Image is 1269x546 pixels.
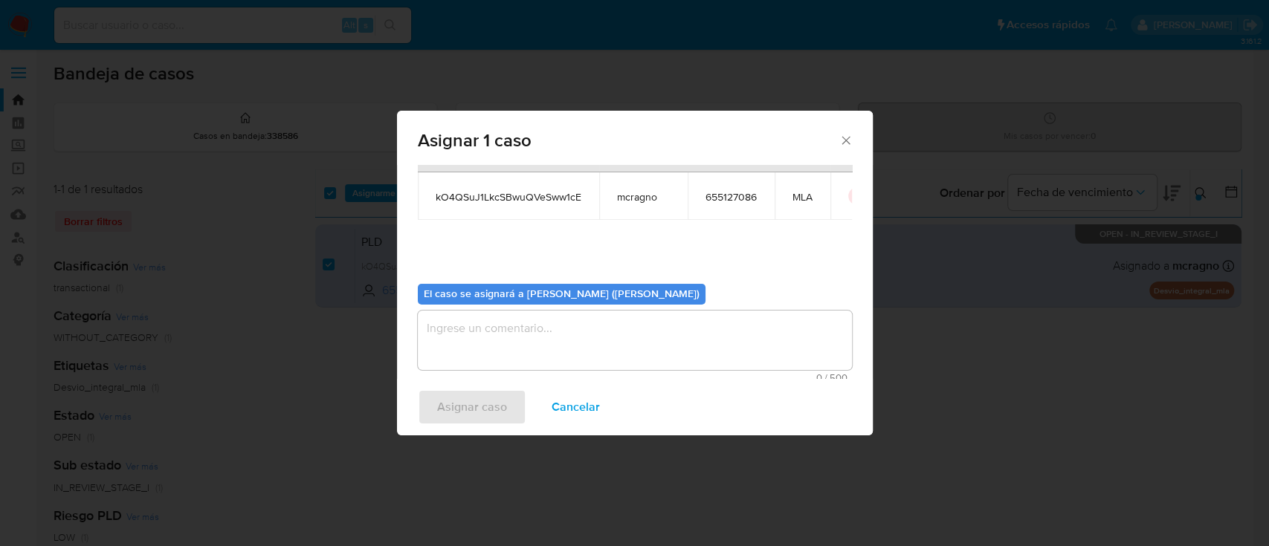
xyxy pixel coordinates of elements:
div: assign-modal [397,111,873,435]
button: Cancelar [532,389,619,425]
span: MLA [792,190,813,204]
span: Cancelar [552,391,600,423]
span: 655127086 [705,190,757,204]
button: Cerrar ventana [839,133,852,146]
span: Máximo 500 caracteres [422,373,847,383]
b: El caso se asignará a [PERSON_NAME] ([PERSON_NAME]) [424,286,700,301]
span: mcragno [617,190,670,204]
span: kO4QSuJ1LkcSBwuQVeSww1cE [436,190,581,204]
button: icon-button [848,187,866,205]
span: Asignar 1 caso [418,131,839,149]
